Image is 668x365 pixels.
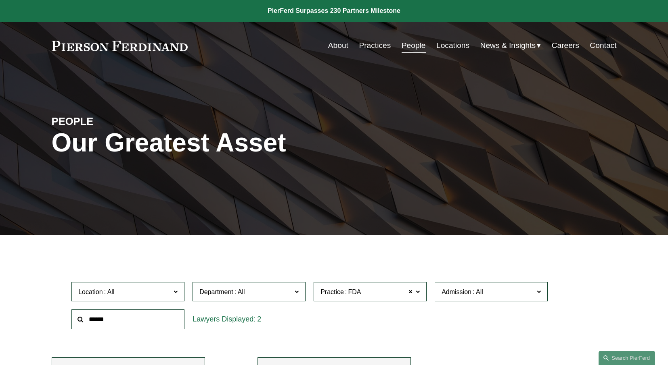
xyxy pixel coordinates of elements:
a: Locations [436,38,469,53]
a: Careers [552,38,579,53]
a: About [328,38,348,53]
a: Practices [359,38,391,53]
a: Contact [590,38,616,53]
span: Location [78,288,103,295]
a: People [402,38,426,53]
span: Practice [320,288,344,295]
span: Admission [442,288,471,295]
a: folder dropdown [480,38,541,53]
span: FDA [348,287,361,297]
span: News & Insights [480,39,536,53]
span: 2 [257,315,261,323]
a: Search this site [599,351,655,365]
h1: Our Greatest Asset [52,128,428,158]
h4: PEOPLE [52,115,193,128]
span: Department [199,288,233,295]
